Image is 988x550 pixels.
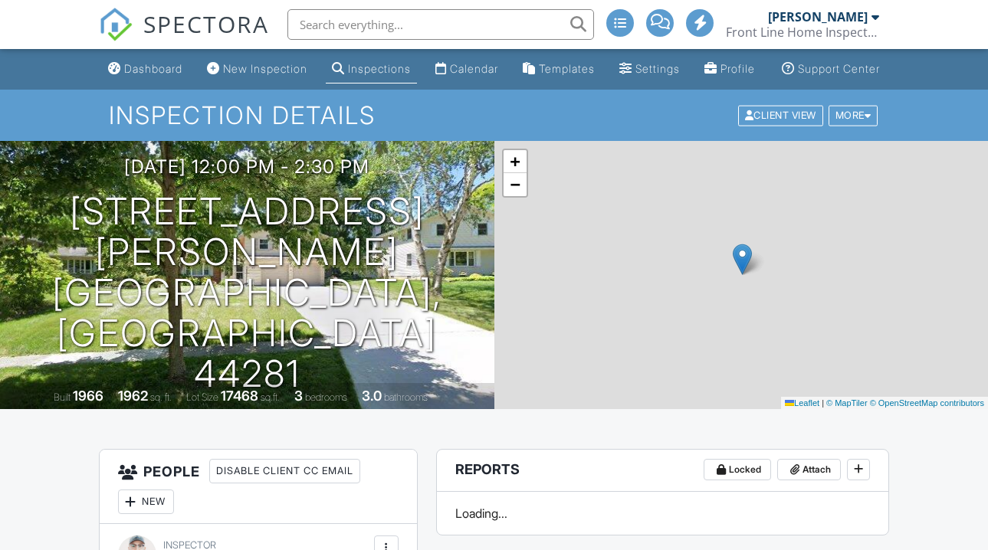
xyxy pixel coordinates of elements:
[118,489,174,514] div: New
[118,388,148,404] div: 1962
[504,173,527,196] a: Zoom out
[348,62,411,75] div: Inspections
[829,105,878,126] div: More
[768,9,868,25] div: [PERSON_NAME]
[124,62,182,75] div: Dashboard
[287,9,594,40] input: Search everything...
[870,398,984,408] a: © OpenStreetMap contributors
[102,55,189,83] a: Dashboard
[510,152,520,171] span: +
[73,388,103,404] div: 1966
[539,62,595,75] div: Templates
[294,388,303,404] div: 3
[737,109,827,120] a: Client View
[100,450,417,524] h3: People
[54,391,71,403] span: Built
[99,8,133,41] img: The Best Home Inspection Software - Spectora
[209,459,360,483] div: Disable Client CC Email
[826,398,868,408] a: © MapTiler
[221,388,258,404] div: 17468
[733,244,752,275] img: Marker
[124,156,369,177] h3: [DATE] 12:00 pm - 2:30 pm
[798,62,880,75] div: Support Center
[738,105,823,126] div: Client View
[720,62,755,75] div: Profile
[429,55,504,83] a: Calendar
[726,25,879,40] div: Front Line Home Inspectors, LLC
[635,62,680,75] div: Settings
[822,398,824,408] span: |
[384,391,428,403] span: bathrooms
[326,55,417,83] a: Inspections
[510,175,520,194] span: −
[613,55,686,83] a: Settings
[201,55,313,83] a: New Inspection
[305,391,347,403] span: bedrooms
[450,62,498,75] div: Calendar
[261,391,280,403] span: sq.ft.
[109,102,880,129] h1: Inspection Details
[776,55,886,83] a: Support Center
[698,55,761,83] a: Company Profile
[223,62,307,75] div: New Inspection
[25,192,470,394] h1: [STREET_ADDRESS][PERSON_NAME] [GEOGRAPHIC_DATA], [GEOGRAPHIC_DATA] 44281
[150,391,172,403] span: sq. ft.
[504,150,527,173] a: Zoom in
[186,391,218,403] span: Lot Size
[143,8,269,40] span: SPECTORA
[517,55,601,83] a: Templates
[362,388,382,404] div: 3.0
[785,398,819,408] a: Leaflet
[99,21,269,53] a: SPECTORA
